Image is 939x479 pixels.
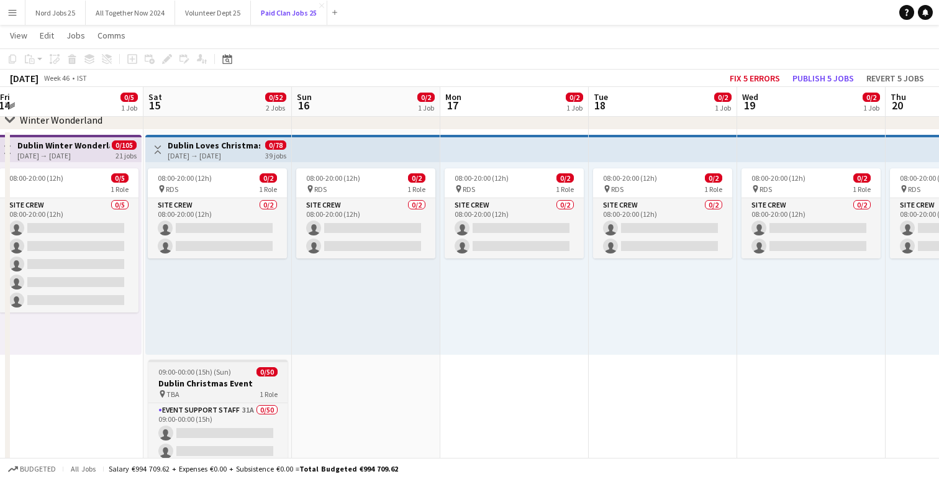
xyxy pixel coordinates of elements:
div: Winter Wonderland [20,114,102,126]
span: 09:00-00:00 (15h) (Sun) [158,367,231,376]
a: View [5,27,32,43]
app-card-role: Site Crew0/208:00-20:00 (12h) [742,198,881,258]
span: Week 46 [41,73,72,83]
span: 0/5 [120,93,138,102]
span: 08:00-20:00 (12h) [306,173,360,183]
span: Sat [148,91,162,103]
span: Thu [891,91,906,103]
span: Budgeted [20,465,56,473]
span: 19 [740,98,758,112]
app-card-role: Site Crew0/208:00-20:00 (12h) [148,198,287,258]
span: TBA [166,390,179,399]
h3: Dublin Loves Christmas - Standby Crew [168,140,260,151]
span: View [10,30,27,41]
span: RDS [314,185,327,194]
a: Edit [35,27,59,43]
span: 0/52 [265,93,286,102]
span: Edit [40,30,54,41]
div: 2 Jobs [266,103,286,112]
span: 0/78 [265,140,286,150]
span: RDS [166,185,178,194]
span: All jobs [68,464,98,473]
div: 21 jobs [116,150,137,160]
div: 1 Job [715,103,731,112]
span: 0/5 [111,173,129,183]
span: Mon [445,91,461,103]
span: 08:00-20:00 (12h) [455,173,509,183]
a: Jobs [61,27,90,43]
app-job-card: 08:00-20:00 (12h)0/2 RDS1 RoleSite Crew0/208:00-20:00 (12h) [148,168,287,258]
span: 0/2 [260,173,277,183]
div: [DATE] → [DATE] [168,151,260,160]
span: 0/2 [705,173,722,183]
span: 08:00-20:00 (12h) [158,173,212,183]
span: 18 [592,98,608,112]
h3: Dublin Winter Wonderland Build [17,140,110,151]
div: 1 Job [418,103,434,112]
span: Tue [594,91,608,103]
app-job-card: 08:00-20:00 (12h)0/2 RDS1 RoleSite Crew0/208:00-20:00 (12h) [742,168,881,258]
span: 1 Role [111,185,129,194]
span: 08:00-20:00 (12h) [751,173,805,183]
div: 1 Job [566,103,583,112]
span: 0/2 [714,93,732,102]
div: 1 Job [863,103,879,112]
span: RDS [908,185,920,194]
span: 1 Role [704,185,722,194]
button: Revert 5 jobs [861,70,929,86]
div: 1 Job [121,103,137,112]
app-card-role: Site Crew0/208:00-20:00 (12h) [593,198,732,258]
button: Budgeted [6,462,58,476]
button: Nord Jobs 25 [25,1,86,25]
span: 20 [889,98,906,112]
span: Wed [742,91,758,103]
span: 16 [295,98,312,112]
span: 0/2 [417,93,435,102]
app-job-card: 08:00-20:00 (12h)0/2 RDS1 RoleSite Crew0/208:00-20:00 (12h) [445,168,584,258]
span: RDS [760,185,772,194]
button: Publish 5 jobs [787,70,859,86]
span: 1 Role [556,185,574,194]
span: RDS [611,185,624,194]
app-job-card: 08:00-20:00 (12h)0/2 RDS1 RoleSite Crew0/208:00-20:00 (12h) [296,168,435,258]
span: Total Budgeted €994 709.62 [299,464,398,473]
span: 0/2 [853,173,871,183]
app-card-role: Site Crew0/208:00-20:00 (12h) [445,198,584,258]
span: Comms [98,30,125,41]
span: 0/50 [256,367,278,376]
span: 15 [147,98,162,112]
app-card-role: Site Crew0/208:00-20:00 (12h) [296,198,435,258]
span: 0/2 [408,173,425,183]
button: Fix 5 errors [725,70,785,86]
app-job-card: 08:00-20:00 (12h)0/2 RDS1 RoleSite Crew0/208:00-20:00 (12h) [593,168,732,258]
a: Comms [93,27,130,43]
span: 1 Role [407,185,425,194]
span: 17 [443,98,461,112]
span: 0/2 [566,93,583,102]
span: 08:00-20:00 (12h) [603,173,657,183]
span: 1 Role [259,185,277,194]
span: 1 Role [853,185,871,194]
div: 39 jobs [265,150,286,160]
span: 0/105 [112,140,137,150]
span: Jobs [66,30,85,41]
div: [DATE] [10,72,39,84]
div: IST [77,73,87,83]
h3: Dublin Christmas Event [148,378,288,389]
span: RDS [463,185,475,194]
button: Volunteer Dept 25 [175,1,251,25]
button: All Together Now 2024 [86,1,175,25]
div: Salary €994 709.62 + Expenses €0.00 + Subsistence €0.00 = [109,464,398,473]
span: 0/2 [556,173,574,183]
button: Paid Clan Jobs 25 [251,1,327,25]
span: 1 Role [260,390,278,399]
span: Sun [297,91,312,103]
div: [DATE] → [DATE] [17,151,110,160]
span: 08:00-20:00 (12h) [9,173,63,183]
span: 0/2 [863,93,880,102]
